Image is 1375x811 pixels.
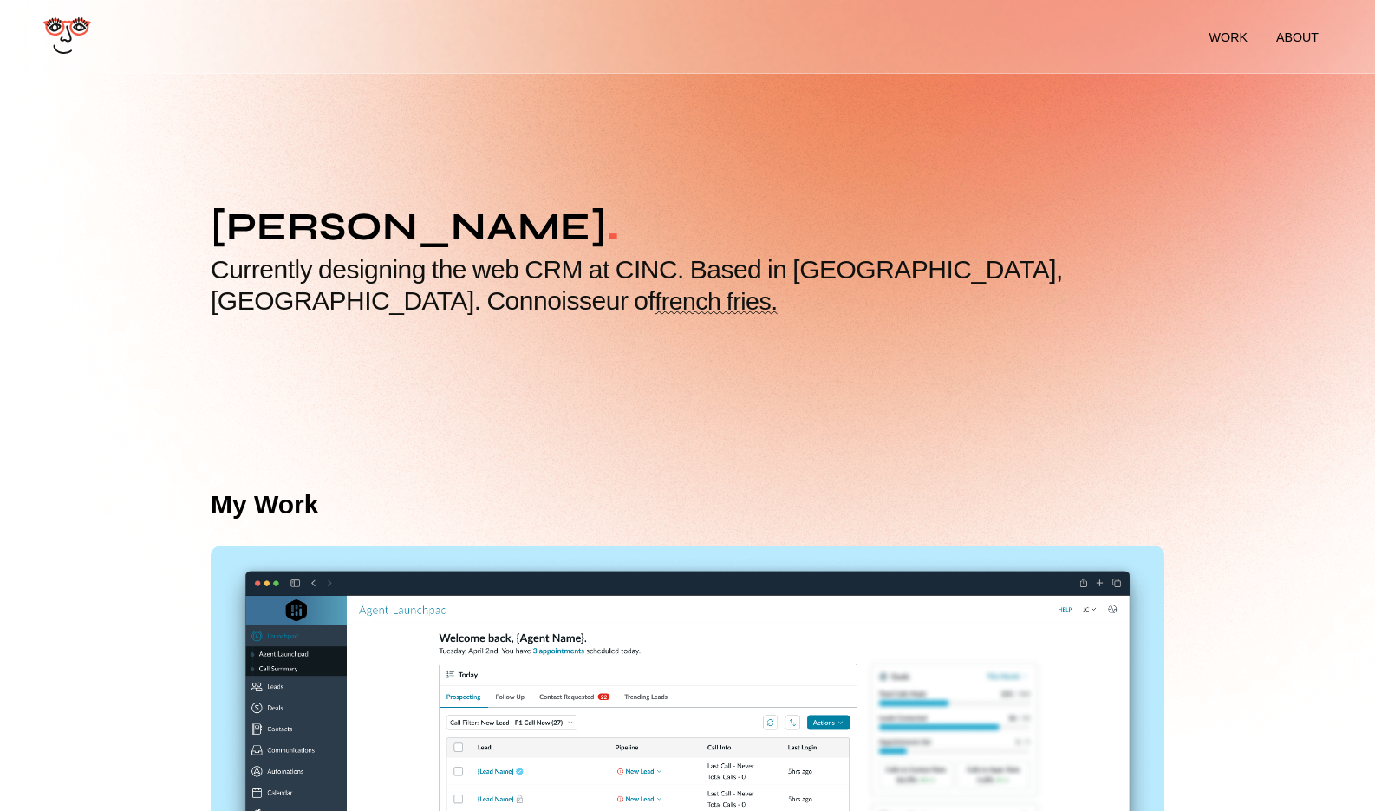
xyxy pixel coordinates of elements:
h3: My Work [211,490,1164,546]
h2: Currently designing the web CRM at CINC. Based in [GEOGRAPHIC_DATA], [GEOGRAPHIC_DATA]. Connoisse... [211,254,1164,317]
li: work [1209,30,1248,44]
h1: [PERSON_NAME] [211,173,1164,254]
a: work [1196,16,1261,57]
span: . [606,191,620,254]
li: about [1276,30,1319,44]
span: french fries. [655,287,777,315]
a: about [1263,16,1332,57]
